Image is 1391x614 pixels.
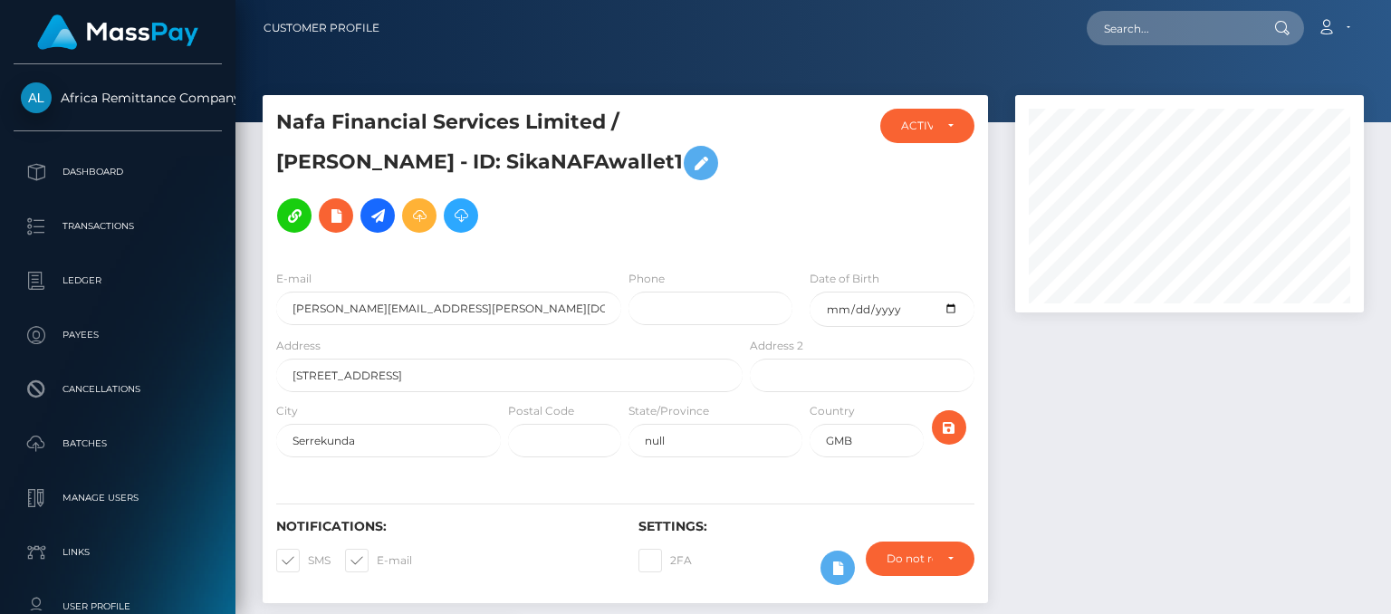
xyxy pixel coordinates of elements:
label: Address 2 [750,338,803,354]
label: Address [276,338,321,354]
a: Batches [14,421,222,466]
a: Initiate Payout [360,198,395,233]
label: Postal Code [508,403,574,419]
label: Country [810,403,855,419]
img: MassPay Logo [37,14,198,50]
a: Dashboard [14,149,222,195]
a: Transactions [14,204,222,249]
a: Payees [14,312,222,358]
label: State/Province [628,403,709,419]
a: Links [14,530,222,575]
p: Transactions [21,213,215,240]
p: Cancellations [21,376,215,403]
label: 2FA [638,549,692,572]
p: Dashboard [21,158,215,186]
span: Africa Remittance Company LLC [14,90,222,106]
a: Customer Profile [264,9,379,47]
input: Search... [1087,11,1257,45]
button: Do not require [866,542,974,576]
div: ACTIVE [901,119,932,133]
div: Do not require [887,552,933,566]
label: City [276,403,298,419]
label: Date of Birth [810,271,879,287]
a: Cancellations [14,367,222,412]
h5: Nafa Financial Services Limited / [PERSON_NAME] - ID: SikaNAFAwallet1 [276,109,733,242]
h6: Settings: [638,519,974,534]
label: E-mail [276,271,312,287]
h6: Notifications: [276,519,611,534]
p: Payees [21,321,215,349]
p: Batches [21,430,215,457]
a: Ledger [14,258,222,303]
p: Manage Users [21,484,215,512]
button: ACTIVE [880,109,974,143]
label: Phone [628,271,665,287]
a: Manage Users [14,475,222,521]
p: Ledger [21,267,215,294]
img: Africa Remittance Company LLC [21,82,52,113]
label: SMS [276,549,331,572]
p: Links [21,539,215,566]
label: E-mail [345,549,412,572]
